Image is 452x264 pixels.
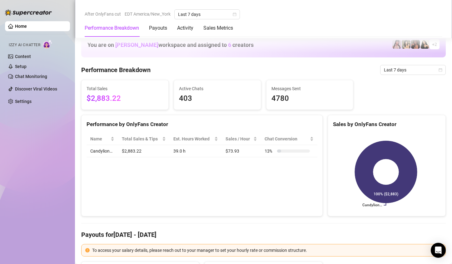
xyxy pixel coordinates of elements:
th: Sales / Hour [222,133,261,145]
th: Total Sales & Tips [118,133,170,145]
img: cyber [392,40,401,49]
div: Payouts [149,24,167,32]
img: steph [411,40,420,49]
span: Messages Sent [271,85,348,92]
span: Sales / Hour [226,135,252,142]
span: 13 % [265,148,275,154]
th: Name [87,133,118,145]
span: + 2 [432,41,437,48]
img: mads [420,40,429,49]
div: Sales Metrics [203,24,233,32]
td: $2,883.22 [118,145,170,157]
span: Total Sales & Tips [122,135,161,142]
span: 6 [228,42,231,48]
span: Total Sales [87,85,163,92]
span: Chat Conversion [265,135,308,142]
span: Active Chats [179,85,256,92]
a: Chat Monitoring [15,74,47,79]
span: [PERSON_NAME] [115,42,158,48]
div: Performance Breakdown [85,24,139,32]
span: After OnlyFans cut [85,9,121,19]
div: To access your salary details, please reach out to your manager to set your hourly rate or commis... [92,247,442,254]
div: Activity [177,24,193,32]
h1: You are on workspace and assigned to creators [87,42,254,48]
span: calendar [439,68,442,72]
text: Candylion… [362,203,382,208]
td: $73.93 [222,145,261,157]
span: Last 7 days [384,65,442,75]
span: $2,883.22 [87,93,163,105]
img: AI Chatter [43,40,52,49]
div: Est. Hours Worked [173,135,213,142]
span: 403 [179,93,256,105]
div: Sales by OnlyFans Creator [333,120,440,129]
img: Candylion [402,40,410,49]
div: Open Intercom Messenger [431,243,446,258]
img: logo-BBDzfeDw.svg [5,9,52,16]
span: exclamation-circle [85,248,90,252]
a: Content [15,54,31,59]
th: Chat Conversion [261,133,317,145]
span: Izzy AI Chatter [9,42,40,48]
a: Discover Viral Videos [15,86,57,91]
td: 39.0 h [170,145,221,157]
div: Performance by OnlyFans Creator [87,120,317,129]
span: EDT America/New_York [125,9,171,19]
a: Settings [15,99,32,104]
h4: Payouts for [DATE] - [DATE] [81,230,446,239]
span: calendar [233,12,236,16]
td: Candylion… [87,145,118,157]
span: Last 7 days [178,10,236,19]
h4: Performance Breakdown [81,66,151,74]
a: Home [15,24,27,29]
span: Name [90,135,109,142]
span: 4780 [271,93,348,105]
a: Setup [15,64,27,69]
